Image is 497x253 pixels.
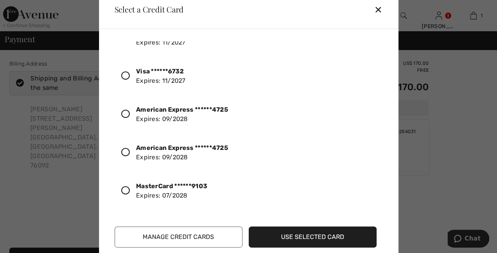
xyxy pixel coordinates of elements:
button: Manage Credit Cards [115,226,242,248]
div: Select a Credit Card [108,5,184,13]
div: Expires: 07/2028 [136,182,207,200]
div: ✕ [374,1,389,18]
div: Expires: 11/2027 [136,67,186,86]
div: Expires: 09/2028 [136,105,228,124]
button: Use Selected Card [249,226,377,248]
span: Chat [17,5,33,12]
div: Expires: 09/2028 [136,143,228,162]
